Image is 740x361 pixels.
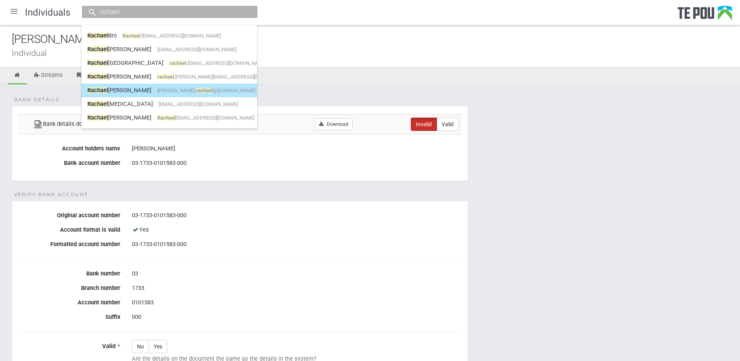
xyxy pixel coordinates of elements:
[132,157,462,170] div: 03-1733-0101583-000
[132,209,462,222] div: 03-1733-0101583-000
[157,115,175,121] span: Rachael
[87,98,251,110] a: Rachael[MEDICAL_DATA][EMAIL_ADDRESS][DOMAIN_NAME]
[157,46,236,52] span: [EMAIL_ADDRESS][DOMAIN_NAME]
[14,96,59,103] span: Bank details
[69,67,121,84] a: Applications
[157,74,174,80] span: rachael
[87,112,251,124] a: Rachael[PERSON_NAME]Rachael[EMAIL_ADDRESS][DOMAIN_NAME]
[132,142,462,155] div: [PERSON_NAME]
[122,33,221,39] span: .[EMAIL_ADDRESS][DOMAIN_NAME]
[315,118,353,130] a: Download
[12,209,126,219] label: Original account number
[132,340,149,353] label: No
[157,115,254,121] span: [EMAIL_ADDRESS][DOMAIN_NAME]
[87,57,251,69] a: Rachael[GEOGRAPHIC_DATA]rachael.[EMAIL_ADDRESS][DOMAIN_NAME]
[169,60,186,66] span: rachael
[12,49,740,57] div: Individual
[87,30,251,42] a: RachaelBroRachael.[EMAIL_ADDRESS][DOMAIN_NAME]
[87,71,251,83] a: Rachael[PERSON_NAME]rachael.[PERSON_NAME][EMAIL_ADDRESS][DOMAIN_NAME]
[87,43,251,55] a: Rachael[PERSON_NAME][EMAIL_ADDRESS][DOMAIN_NAME]
[157,88,255,93] span: [PERSON_NAME]. @[DOMAIN_NAME]
[14,191,88,198] span: Verify Bank Account
[132,223,462,237] div: Yes
[87,46,108,53] span: Rachael
[12,238,126,248] label: Formatted account number
[122,33,140,39] span: Rachael
[196,88,213,93] span: rachael
[149,340,167,353] label: Yes
[87,73,108,80] span: Rachael
[132,238,462,251] div: 03-1733-0101583-000
[30,114,150,134] td: Bank details.docx
[132,267,462,281] div: 03
[12,311,126,320] label: Suffix
[87,100,108,107] span: Rachael
[132,282,462,295] div: 1733
[157,74,292,80] span: .[PERSON_NAME][EMAIL_ADDRESS][DOMAIN_NAME]
[102,343,115,350] span: Valid
[12,296,126,306] label: Account number
[12,267,126,277] label: Bank number
[169,60,266,66] span: .[EMAIL_ADDRESS][DOMAIN_NAME]
[132,296,462,309] div: 0101583
[87,59,108,66] span: Rachael
[28,67,69,84] a: Streams
[12,31,740,48] div: [PERSON_NAME]
[87,87,108,94] span: Rachael
[87,32,108,39] span: Rachael
[87,114,108,121] span: Rachael
[12,142,126,152] label: Account holders name
[97,8,234,16] input: Search
[437,118,459,131] label: Valid
[87,84,251,97] a: Rachael[PERSON_NAME][PERSON_NAME].rachael@[DOMAIN_NAME]
[12,282,126,291] label: Branch number
[12,223,126,233] label: Account format is valid
[12,157,126,166] label: Bank account number
[159,101,238,107] span: [EMAIL_ADDRESS][DOMAIN_NAME]
[411,118,437,131] label: Invalid
[132,311,462,324] div: 000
